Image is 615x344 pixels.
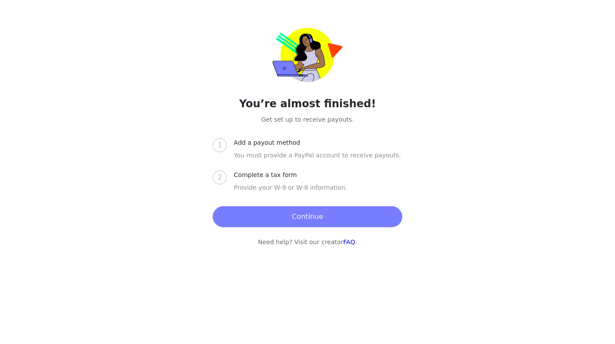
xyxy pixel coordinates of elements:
[234,170,304,180] div: Complete a tax form
[343,238,355,245] a: FAQ
[234,151,402,170] div: You must provide a PayPal account to receive payouts.
[166,96,449,112] h2: You’re almost finished!
[273,28,342,82] img: trolley-payout-onboarding.png
[234,183,402,203] div: Provide your W-9 or W-8 information.
[234,138,307,147] div: Add a payout method
[218,141,222,149] span: 1
[213,206,402,227] button: Continue
[166,115,449,124] p: Get set up to receive payouts.
[218,173,222,181] span: 2
[166,238,449,247] p: Need help? Visit our creator .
